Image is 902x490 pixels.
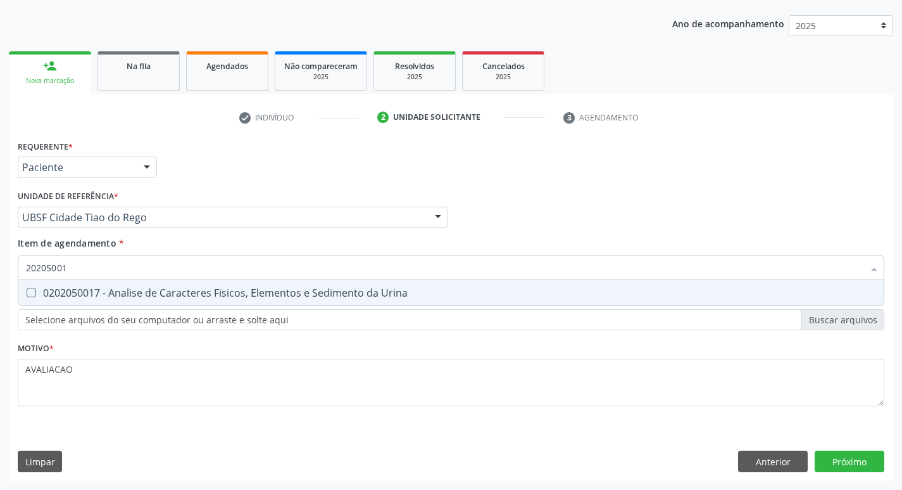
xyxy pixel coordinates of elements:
[18,187,118,207] label: Unidade de referência
[206,61,248,72] span: Agendados
[284,61,358,72] span: Não compareceram
[26,288,876,298] div: 0202050017 - Analise de Caracteres Fisicos, Elementos e Sedimento da Urina
[127,61,151,72] span: Na fila
[284,72,358,82] div: 2025
[815,451,884,472] button: Próximo
[377,112,389,123] div: 2
[18,237,116,249] span: Item de agendamento
[738,451,808,472] button: Anterior
[43,59,57,73] div: person_add
[383,72,446,82] div: 2025
[395,61,434,72] span: Resolvidos
[672,15,784,31] p: Ano de acompanhamento
[18,339,54,359] label: Motivo
[482,61,525,72] span: Cancelados
[472,72,535,82] div: 2025
[18,137,73,157] label: Requerente
[22,211,422,224] span: UBSF Cidade Tiao do Rego
[393,112,480,123] div: Unidade solicitante
[22,161,131,174] span: Paciente
[18,76,82,86] div: Nova marcação
[26,255,863,280] input: Buscar por procedimentos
